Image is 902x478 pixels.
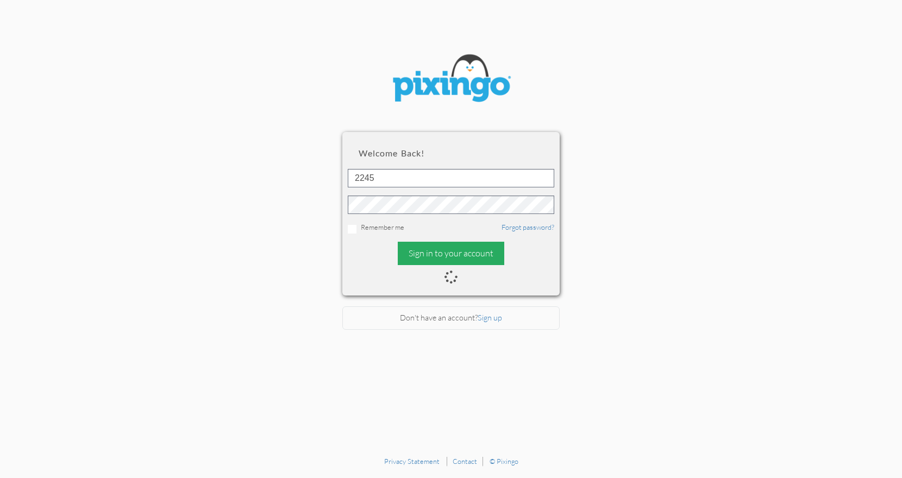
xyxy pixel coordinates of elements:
a: © Pixingo [490,457,518,466]
a: Privacy Statement [384,457,440,466]
div: Don't have an account? [342,306,560,330]
a: Contact [453,457,477,466]
h2: Welcome back! [359,148,543,158]
a: Sign up [478,313,502,322]
div: Remember me [348,222,554,234]
img: pixingo logo [386,49,516,110]
a: Forgot password? [502,223,554,231]
input: ID or Email [348,169,554,187]
div: Sign in to your account [398,242,504,265]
